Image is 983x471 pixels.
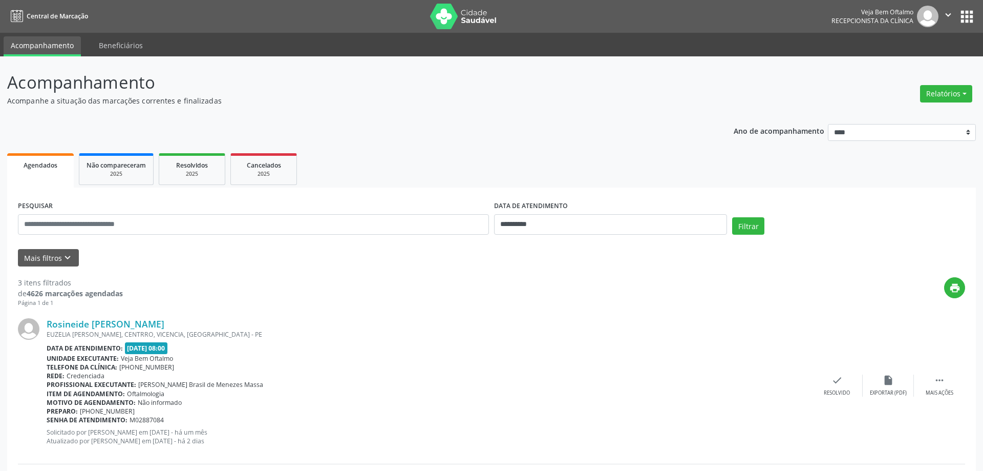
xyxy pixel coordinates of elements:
[176,161,208,170] span: Resolvidos
[47,416,127,424] b: Senha de atendimento:
[47,344,123,353] b: Data de atendimento:
[920,85,972,103] button: Relatórios
[831,375,843,386] i: check
[831,16,913,25] span: Recepcionista da clínica
[944,277,965,298] button: print
[18,198,53,214] label: PESQUISAR
[18,318,39,340] img: img
[47,428,811,445] p: Solicitado por [PERSON_NAME] em [DATE] - há um mês Atualizado por [PERSON_NAME] em [DATE] - há 2 ...
[883,375,894,386] i: insert_drive_file
[27,289,123,298] strong: 4626 marcações agendadas
[47,398,136,407] b: Motivo de agendamento:
[80,407,135,416] span: [PHONE_NUMBER]
[926,390,953,397] div: Mais ações
[47,363,117,372] b: Telefone da clínica:
[247,161,281,170] span: Cancelados
[47,354,119,363] b: Unidade executante:
[125,342,168,354] span: [DATE] 08:00
[47,330,811,339] div: EUZELIA [PERSON_NAME], CENTRRO, VICENCIA, [GEOGRAPHIC_DATA] - PE
[824,390,850,397] div: Resolvido
[166,170,218,178] div: 2025
[87,170,146,178] div: 2025
[734,124,824,137] p: Ano de acompanhamento
[47,372,65,380] b: Rede:
[958,8,976,26] button: apps
[18,299,123,308] div: Página 1 de 1
[67,372,104,380] span: Credenciada
[138,380,263,389] span: [PERSON_NAME] Brasil de Menezes Massa
[494,198,568,214] label: DATA DE ATENDIMENTO
[130,416,164,424] span: M02887084
[62,252,73,263] i: keyboard_arrow_down
[917,6,938,27] img: img
[7,8,88,25] a: Central de Marcação
[934,375,945,386] i: 
[4,36,81,56] a: Acompanhamento
[831,8,913,16] div: Veja Bem Oftalmo
[943,9,954,21] i: 
[27,12,88,21] span: Central de Marcação
[238,170,289,178] div: 2025
[47,407,78,416] b: Preparo:
[732,217,764,235] button: Filtrar
[24,161,57,170] span: Agendados
[18,249,79,267] button: Mais filtroskeyboard_arrow_down
[127,390,164,398] span: Oftalmologia
[121,354,173,363] span: Veja Bem Oftalmo
[47,318,164,330] a: Rosineide [PERSON_NAME]
[87,161,146,170] span: Não compareceram
[47,380,136,389] b: Profissional executante:
[92,36,150,54] a: Beneficiários
[47,390,125,398] b: Item de agendamento:
[938,6,958,27] button: 
[7,70,685,95] p: Acompanhamento
[18,277,123,288] div: 3 itens filtrados
[18,288,123,299] div: de
[119,363,174,372] span: [PHONE_NUMBER]
[949,282,960,294] i: print
[7,95,685,106] p: Acompanhe a situação das marcações correntes e finalizadas
[870,390,907,397] div: Exportar (PDF)
[138,398,182,407] span: Não informado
